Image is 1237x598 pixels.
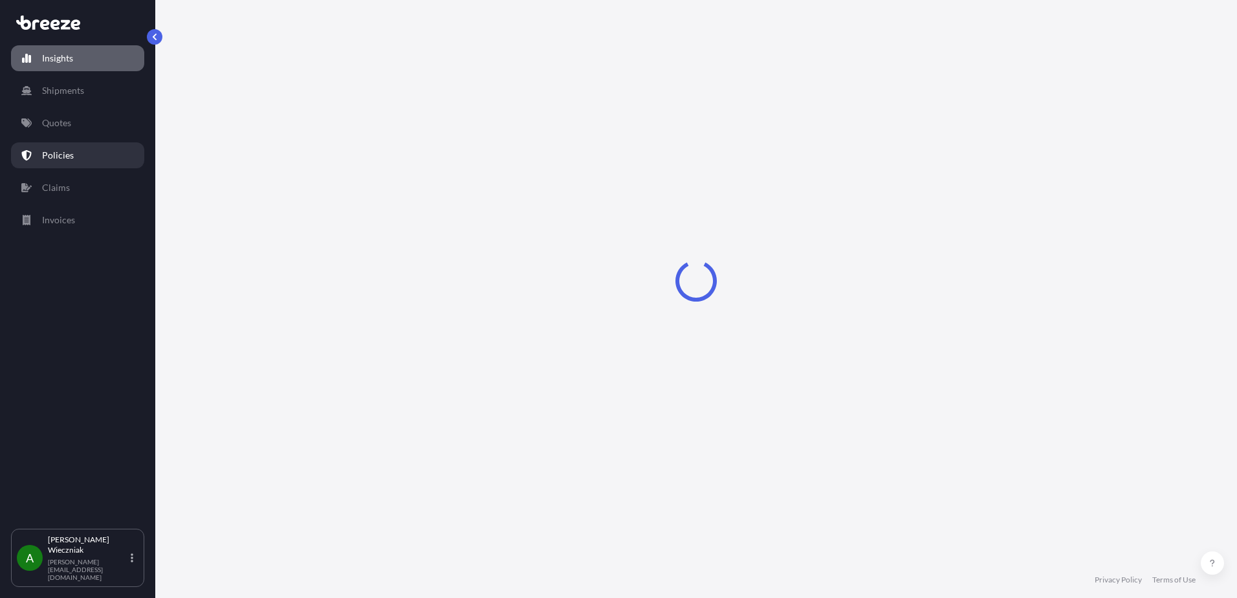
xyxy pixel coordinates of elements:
p: [PERSON_NAME] Wieczniak [48,535,128,555]
p: Claims [42,181,70,194]
p: [PERSON_NAME][EMAIL_ADDRESS][DOMAIN_NAME] [48,558,128,581]
a: Policies [11,142,144,168]
p: Quotes [42,116,71,129]
a: Shipments [11,78,144,104]
p: Shipments [42,84,84,97]
a: Invoices [11,207,144,233]
p: Policies [42,149,74,162]
a: Quotes [11,110,144,136]
a: Privacy Policy [1095,575,1142,585]
a: Insights [11,45,144,71]
a: Terms of Use [1152,575,1196,585]
p: Invoices [42,214,75,227]
span: A [26,551,34,564]
p: Insights [42,52,73,65]
a: Claims [11,175,144,201]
